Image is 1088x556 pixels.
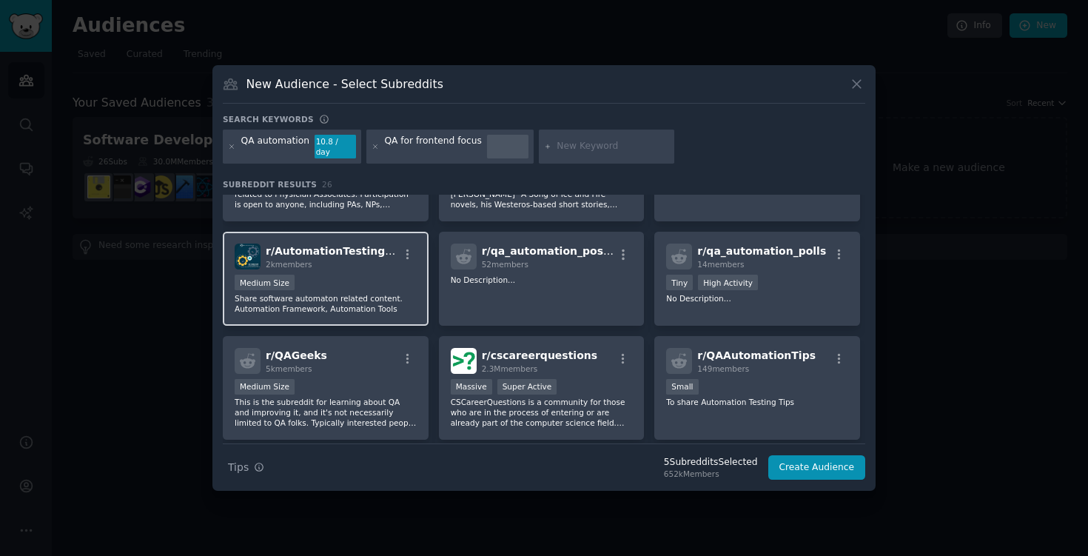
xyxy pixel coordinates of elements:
[266,260,312,269] span: 2k members
[228,460,249,475] span: Tips
[451,348,477,374] img: cscareerquestions
[235,397,417,428] p: This is the subreddit for learning about QA and improving it, and it's not necessarily limited to...
[451,178,633,210] p: News and discussions relating to [PERSON_NAME] "A Song of Ice and Fire" novels, his Westeros-base...
[235,379,295,395] div: Medium Size
[697,364,749,373] span: 149 members
[698,275,758,290] div: High Activity
[666,397,848,407] p: To share Automation Testing Tips
[223,114,314,124] h3: Search keywords
[223,179,317,190] span: Subreddit Results
[664,469,758,479] div: 652k Members
[482,364,538,373] span: 2.3M members
[666,379,698,395] div: Small
[482,245,614,257] span: r/ qa_automation_posts
[497,379,557,395] div: Super Active
[266,364,312,373] span: 5k members
[235,275,295,290] div: Medium Size
[235,178,417,210] p: Welcome to our virtual space for all things related to Physician Associates. Participation is ope...
[266,349,327,361] span: r/ QAGeeks
[315,135,356,158] div: 10.8 / day
[246,76,443,92] h3: New Audience - Select Subreddits
[697,260,744,269] span: 14 members
[482,260,528,269] span: 52 members
[451,379,492,395] div: Massive
[482,349,597,361] span: r/ cscareerquestions
[451,397,633,428] p: CSCareerQuestions is a community for those who are in the process of entering or are already part...
[666,275,693,290] div: Tiny
[223,455,269,480] button: Tips
[697,349,816,361] span: r/ QAAutomationTips
[666,293,848,304] p: No Description...
[697,245,826,257] span: r/ qa_automation_polls
[235,244,261,269] img: AutomationTestingQA
[384,135,481,158] div: QA for frontend focus
[768,455,866,480] button: Create Audience
[664,456,758,469] div: 5 Subreddit s Selected
[557,140,669,153] input: New Keyword
[241,135,309,158] div: QA automation
[451,275,633,285] p: No Description...
[235,293,417,314] p: Share software automaton related content. Automation Framework, Automation Tools
[322,180,332,189] span: 26
[266,245,402,257] span: r/ AutomationTestingQA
